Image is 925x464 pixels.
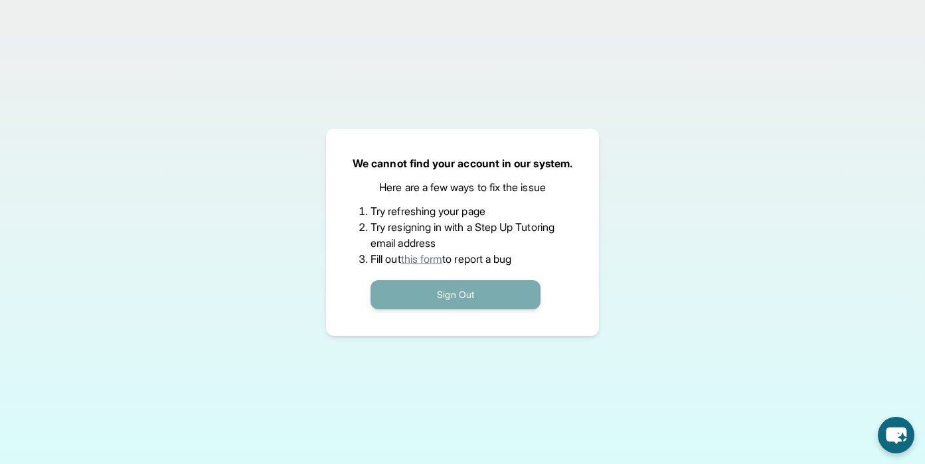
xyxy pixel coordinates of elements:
a: Sign Out [371,287,541,301]
button: Sign Out [371,280,541,309]
li: Try resigning in with a Step Up Tutoring email address [371,219,554,251]
li: Fill out to report a bug [371,251,554,267]
p: Here are a few ways to fix the issue [379,179,546,195]
li: Try refreshing your page [371,203,554,219]
p: We cannot find your account in our system. [353,155,572,171]
a: this form [401,252,443,266]
button: chat-button [878,417,914,453]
